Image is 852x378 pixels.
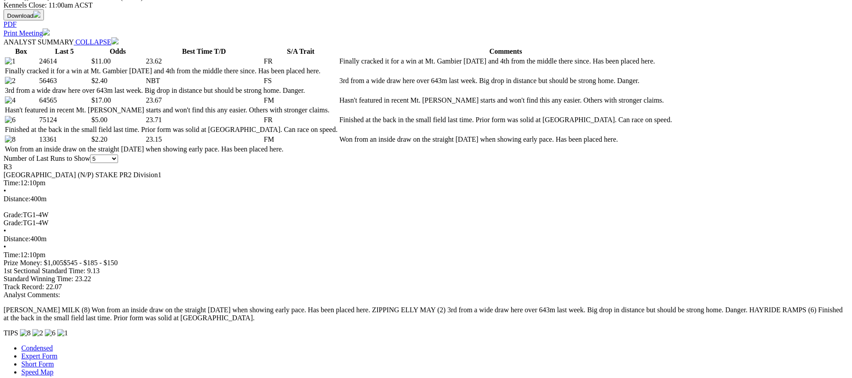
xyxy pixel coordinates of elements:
[91,47,145,56] th: Odds
[74,38,118,46] a: COLLAPSE
[339,135,673,144] td: Won from an inside draw on the straight [DATE] when showing early pace. Has been placed here.
[43,28,50,36] img: printer.svg
[4,306,848,322] p: [PERSON_NAME] MILK (8) Won from an inside draw on the straight [DATE] when showing early pace. Ha...
[146,76,263,85] td: NBT
[75,38,111,46] span: COLLAPSE
[39,57,90,66] td: 24614
[39,135,90,144] td: 13361
[5,96,16,104] img: 4
[4,235,848,243] div: 400m
[264,47,338,56] th: S/A Trait
[4,195,848,203] div: 400m
[146,47,263,56] th: Best Time T/D
[4,125,338,134] td: Finished at the back in the small field last time. Prior form was solid at [GEOGRAPHIC_DATA]. Can...
[4,219,848,227] div: TG1-4W
[46,283,62,290] span: 22.07
[4,9,44,20] button: Download
[39,47,90,56] th: Last 5
[4,67,338,76] td: Finally cracked it for a win at Mt. Gambier [DATE] and 4th from the middle there since. Has been ...
[4,267,85,275] span: 1st Sectional Standard Time:
[339,57,673,66] td: Finally cracked it for a win at Mt. Gambier [DATE] and 4th from the middle there since. Has been ...
[4,195,30,203] span: Distance:
[339,96,673,105] td: Hasn't featured in recent Mt. [PERSON_NAME] starts and won't find this any easier. Others with st...
[39,115,90,124] td: 75124
[4,106,338,115] td: Hasn't featured in recent Mt. [PERSON_NAME] starts and won't find this any easier. Others with st...
[4,227,6,235] span: •
[339,76,673,85] td: 3rd from a wide draw here over 643m last week. Big drop in distance but should be strong home. Da...
[264,57,338,66] td: FR
[21,344,53,352] a: Condensed
[21,352,57,360] a: Expert Form
[5,116,16,124] img: 6
[91,135,107,143] span: $2.20
[4,243,6,251] span: •
[339,115,673,124] td: Finished at the back in the small field last time. Prior form was solid at [GEOGRAPHIC_DATA]. Can...
[339,47,673,56] th: Comments
[39,76,90,85] td: 56463
[4,20,848,28] div: Download
[146,115,263,124] td: 23.71
[264,76,338,85] td: FS
[4,219,23,227] span: Grade:
[4,145,338,154] td: Won from an inside draw on the straight [DATE] when showing early pace. Has been placed here.
[4,179,848,187] div: 12:10pm
[4,187,6,195] span: •
[4,155,848,163] div: Number of Last Runs to Show
[4,291,60,298] span: Analyst Comments:
[4,259,848,267] div: Prize Money: $1,005
[91,116,107,123] span: $5.00
[75,275,91,283] span: 23.22
[20,329,31,337] img: 8
[91,57,110,65] span: $11.00
[5,135,16,143] img: 8
[4,29,50,37] a: Print Meeting
[4,86,338,95] td: 3rd from a wide draw here over 643m last week. Big drop in distance but should be strong home. Da...
[4,251,848,259] div: 12:10pm
[4,251,20,259] span: Time:
[32,329,43,337] img: 2
[91,96,111,104] span: $17.00
[4,235,30,243] span: Distance:
[63,259,118,267] span: $545 - $185 - $150
[4,1,848,9] div: Kennels Close: 11:00am ACST
[4,211,23,219] span: Grade:
[4,179,20,187] span: Time:
[146,57,263,66] td: 23.62
[111,37,118,44] img: chevron-down-white.svg
[264,135,338,144] td: FM
[5,77,16,85] img: 2
[91,77,107,84] span: $2.40
[146,96,263,105] td: 23.67
[4,37,848,46] div: ANALYST SUMMARY
[21,360,54,368] a: Short Form
[21,368,53,376] a: Speed Map
[39,96,90,105] td: 64565
[33,11,40,18] img: download.svg
[5,57,16,65] img: 1
[4,283,44,290] span: Track Record:
[4,275,73,283] span: Standard Winning Time:
[4,20,16,28] a: PDF
[4,211,848,219] div: TG1-4W
[45,329,55,337] img: 6
[4,47,38,56] th: Box
[146,135,263,144] td: 23.15
[4,329,18,337] span: TIPS
[264,96,338,105] td: FM
[4,163,12,171] span: R3
[264,115,338,124] td: FR
[4,171,848,179] div: [GEOGRAPHIC_DATA] (N/P) STAKE PR2 Division1
[57,329,68,337] img: 1
[87,267,99,275] span: 9.13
